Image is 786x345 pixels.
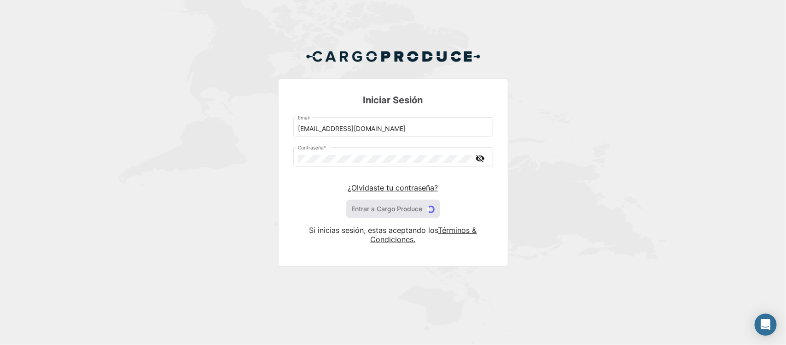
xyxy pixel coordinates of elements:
a: Términos & Condiciones. [371,226,477,244]
div: Abrir Intercom Messenger [755,314,777,336]
mat-icon: visibility_off [475,153,486,164]
img: Cargo Produce Logo [306,45,481,67]
input: Email [298,125,488,133]
a: ¿Olvidaste tu contraseña? [348,183,438,192]
span: Si inicias sesión, estas aceptando los [309,226,438,235]
h3: Iniciar Sesión [293,94,493,107]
